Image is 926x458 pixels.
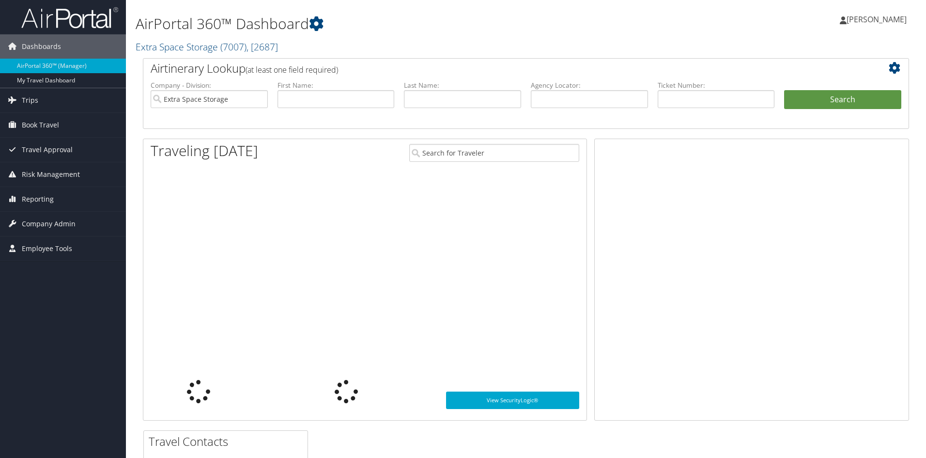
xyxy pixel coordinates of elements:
[151,141,258,161] h1: Traveling [DATE]
[22,237,72,261] span: Employee Tools
[22,187,54,211] span: Reporting
[247,40,278,53] span: , [ 2687 ]
[220,40,247,53] span: ( 7007 )
[446,392,579,409] a: View SecurityLogic®
[847,14,907,25] span: [PERSON_NAME]
[22,88,38,112] span: Trips
[149,433,308,450] h2: Travel Contacts
[22,212,76,236] span: Company Admin
[151,80,268,90] label: Company - Division:
[136,40,278,53] a: Extra Space Storage
[22,34,61,59] span: Dashboards
[136,14,656,34] h1: AirPortal 360™ Dashboard
[404,80,521,90] label: Last Name:
[531,80,648,90] label: Agency Locator:
[246,64,338,75] span: (at least one field required)
[151,60,837,77] h2: Airtinerary Lookup
[840,5,916,34] a: [PERSON_NAME]
[22,138,73,162] span: Travel Approval
[658,80,775,90] label: Ticket Number:
[22,162,80,187] span: Risk Management
[21,6,118,29] img: airportal-logo.png
[22,113,59,137] span: Book Travel
[278,80,395,90] label: First Name:
[784,90,901,110] button: Search
[409,144,579,162] input: Search for Traveler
